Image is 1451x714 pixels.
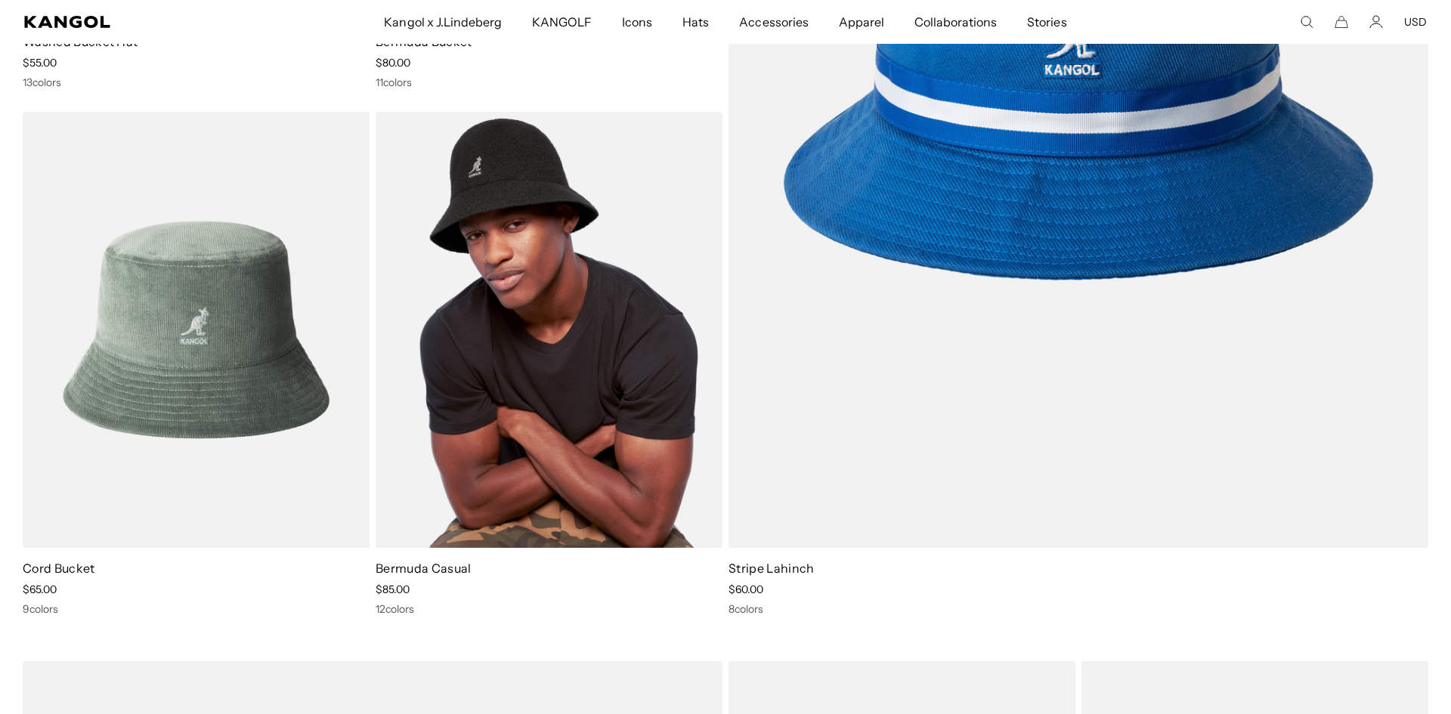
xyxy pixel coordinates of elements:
a: Kangol [24,16,254,28]
span: $55.00 [23,56,57,70]
div: 12 colors [376,602,722,616]
div: 13 colors [23,76,370,89]
div: 8 colors [729,602,1428,616]
img: Bermuda Casual [376,112,722,547]
div: 9 colors [23,602,370,616]
span: $65.00 [23,583,57,596]
span: $60.00 [729,583,763,596]
button: Cart [1335,15,1348,29]
a: Account [1369,15,1383,29]
a: Stripe Lahinch [729,561,814,576]
a: Cord Bucket [23,561,95,576]
span: $80.00 [376,56,410,70]
img: Cord Bucket [23,112,370,547]
div: 11 colors [376,76,722,89]
button: USD [1404,15,1427,29]
summary: Search here [1300,15,1313,29]
a: Bermuda Casual [376,561,471,576]
span: $85.00 [376,583,410,596]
